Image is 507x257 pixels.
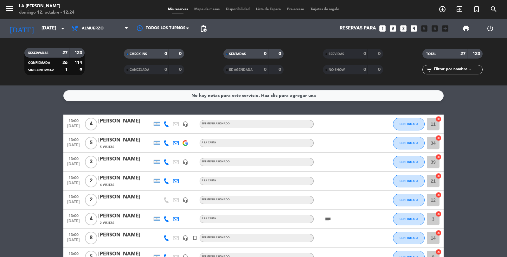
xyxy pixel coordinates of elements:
[183,140,188,146] img: google-logo.png
[202,179,216,182] span: a la carta
[363,52,366,56] strong: 0
[66,136,81,143] span: 13:00
[264,52,266,56] strong: 0
[329,68,345,72] span: NO SHOW
[98,117,152,125] div: [PERSON_NAME]
[192,235,198,241] i: turned_in_not
[66,143,81,150] span: [DATE]
[98,136,152,144] div: [PERSON_NAME]
[400,179,418,183] span: CONFIRMADA
[82,26,104,31] span: Almuerzo
[399,24,408,33] i: looks_3
[5,4,14,13] i: menu
[65,68,67,72] strong: 1
[191,8,223,11] span: Mapa de mesas
[284,8,307,11] span: Pre-acceso
[179,52,183,56] strong: 0
[478,19,502,38] div: LOG OUT
[435,192,442,198] i: cancel
[400,236,418,240] span: CONFIRMADA
[393,118,425,130] button: CONFIRMADA
[66,162,81,169] span: [DATE]
[435,154,442,160] i: cancel
[393,232,425,244] button: CONFIRMADA
[183,197,188,203] i: headset_mic
[85,194,97,206] span: 2
[400,160,418,164] span: CONFIRMADA
[80,68,83,72] strong: 9
[28,69,54,72] span: SIN CONFIRMAR
[324,215,332,223] i: subject
[66,174,81,181] span: 13:00
[28,61,50,65] span: CONFIRMADA
[420,24,428,33] i: looks_5
[59,25,67,32] i: arrow_drop_down
[462,25,470,32] span: print
[66,193,81,200] span: 13:00
[100,145,114,150] span: 5 Visitas
[486,25,494,32] i: power_settings_new
[202,198,230,201] span: Sin menú asignado
[191,92,316,99] div: No hay notas para este servicio. Haz clic para agregar una
[400,198,418,202] span: CONFIRMADA
[229,68,253,72] span: RE AGENDADA
[85,118,97,130] span: 4
[426,53,436,56] span: TOTAL
[456,5,463,13] i: exit_to_app
[130,53,147,56] span: CHECK INS
[202,217,216,220] span: a la carta
[19,3,74,9] div: LA [PERSON_NAME]
[441,24,449,33] i: add_box
[164,67,167,72] strong: 0
[229,53,246,56] span: SENTADAS
[100,183,114,188] span: 4 Visitas
[433,66,482,73] input: Filtrar por nombre...
[98,155,152,163] div: [PERSON_NAME]
[200,25,207,32] span: pending_actions
[66,155,81,162] span: 13:00
[393,137,425,149] button: CONFIRMADA
[85,137,97,149] span: 5
[400,217,418,221] span: CONFIRMADA
[5,22,38,35] i: [DATE]
[85,232,97,244] span: 8
[66,219,81,226] span: [DATE]
[253,8,284,11] span: Lista de Espera
[435,173,442,179] i: cancel
[66,212,81,219] span: 13:00
[66,117,81,124] span: 13:00
[431,24,439,33] i: looks_6
[307,8,343,11] span: Tarjetas de regalo
[435,230,442,236] i: cancel
[164,52,167,56] strong: 0
[179,67,183,72] strong: 0
[202,160,230,163] span: Sin menú asignado
[378,67,382,72] strong: 0
[473,5,480,13] i: turned_in_not
[490,5,497,13] i: search
[85,156,97,168] span: 3
[329,53,344,56] span: SERVIDAS
[183,121,188,127] i: headset_mic
[202,236,230,239] span: Sin menú asignado
[472,52,481,56] strong: 123
[62,51,67,55] strong: 27
[66,181,81,188] span: [DATE]
[183,235,188,241] i: headset_mic
[378,24,387,33] i: looks_one
[98,231,152,239] div: [PERSON_NAME]
[400,141,418,145] span: CONFIRMADA
[66,238,81,245] span: [DATE]
[435,116,442,122] i: cancel
[279,52,282,56] strong: 0
[85,213,97,225] span: 4
[202,141,216,144] span: a la carta
[435,135,442,141] i: cancel
[363,67,366,72] strong: 0
[393,213,425,225] button: CONFIRMADA
[439,5,446,13] i: add_circle_outline
[28,52,48,55] span: RESERVADAS
[98,212,152,220] div: [PERSON_NAME]
[74,51,83,55] strong: 123
[66,124,81,131] span: [DATE]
